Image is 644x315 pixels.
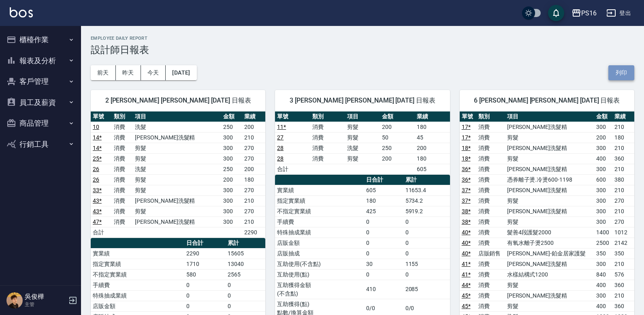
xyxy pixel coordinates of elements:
a: 28 [277,155,284,162]
a: 27 [277,134,284,141]
table: a dense table [91,111,265,238]
th: 業績 [612,111,634,122]
th: 業績 [242,111,266,122]
td: 特殊抽成業績 [275,227,364,238]
td: 250 [380,143,415,153]
td: 消費 [112,122,133,132]
td: 店販抽成 [275,248,364,259]
button: [DATE] [166,65,196,80]
td: 合計 [275,164,310,174]
td: 1012 [612,227,634,238]
td: 300 [594,259,612,269]
td: 剪髮 [345,153,380,164]
td: 洗髮 [133,122,221,132]
td: 消費 [476,143,505,153]
td: 210 [242,132,266,143]
td: 350 [612,248,634,259]
td: 不指定實業績 [91,269,184,280]
td: 270 [242,143,266,153]
td: 剪髮 [505,132,594,143]
td: 605 [364,185,403,195]
td: 消費 [476,195,505,206]
td: 消費 [310,132,345,143]
td: 200 [380,122,415,132]
td: 消費 [476,185,505,195]
td: 消費 [476,153,505,164]
h5: 吳俊樺 [25,293,66,301]
th: 項目 [345,111,380,122]
td: [PERSON_NAME]-鉑金居家護髮 [505,248,594,259]
td: 實業績 [91,248,184,259]
td: 店販金額 [275,238,364,248]
td: 2500 [594,238,612,248]
td: 消費 [112,216,133,227]
td: 0 [364,238,403,248]
img: Person [6,292,23,309]
td: 互助使用(不含點) [275,259,364,269]
td: 270 [242,185,266,195]
td: 洗髮 [133,164,221,174]
td: 5919.2 [403,206,450,216]
td: 300 [594,164,612,174]
th: 金額 [221,111,242,122]
td: 0 [364,227,403,238]
td: 互助使用(點) [275,269,364,280]
th: 單號 [275,111,310,122]
td: 消費 [476,216,505,227]
td: 400 [594,280,612,290]
td: 200 [380,153,415,164]
td: 指定實業績 [91,259,184,269]
th: 日合計 [184,238,226,249]
td: 消費 [476,164,505,174]
td: 憑券離子燙.冷燙600-1198 [505,174,594,185]
td: 210 [612,290,634,301]
td: 300 [221,195,242,206]
td: 1400 [594,227,612,238]
th: 累計 [403,175,450,185]
td: 消費 [112,174,133,185]
th: 類別 [310,111,345,122]
td: [PERSON_NAME]洗髮精 [133,216,221,227]
td: 300 [221,185,242,195]
td: 店販銷售 [476,248,505,259]
td: 互助獲得金額 (不含點) [275,280,364,299]
td: 手續費 [91,280,184,290]
td: 30 [364,259,403,269]
td: 0 [226,290,265,301]
td: 2290 [242,227,266,238]
td: 180 [364,195,403,206]
td: 605 [415,164,450,174]
td: 消費 [310,153,345,164]
td: 300 [221,132,242,143]
td: [PERSON_NAME]洗髮精 [505,206,594,216]
td: 425 [364,206,403,216]
td: 200 [221,174,242,185]
td: 200 [594,132,612,143]
td: 剪髮 [133,185,221,195]
a: 26 [93,176,99,183]
button: 客戶管理 [3,71,78,92]
td: 消費 [476,269,505,280]
td: 360 [612,153,634,164]
td: 0 [226,301,265,311]
td: 消費 [112,164,133,174]
button: 登出 [603,6,634,21]
td: 180 [242,174,266,185]
td: [PERSON_NAME]洗髮精 [505,143,594,153]
td: 300 [594,143,612,153]
td: 剪髮 [345,132,380,143]
td: 13040 [226,259,265,269]
td: 300 [594,195,612,206]
button: 報表及分析 [3,50,78,71]
button: 行銷工具 [3,134,78,155]
button: 櫃檯作業 [3,29,78,50]
td: 300 [594,216,612,227]
button: 昨天 [116,65,141,80]
td: [PERSON_NAME]洗髮精 [133,132,221,143]
td: 200 [242,164,266,174]
td: 300 [221,153,242,164]
td: 消費 [112,206,133,216]
td: 250 [221,122,242,132]
th: 單號 [91,111,112,122]
td: 消費 [112,185,133,195]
